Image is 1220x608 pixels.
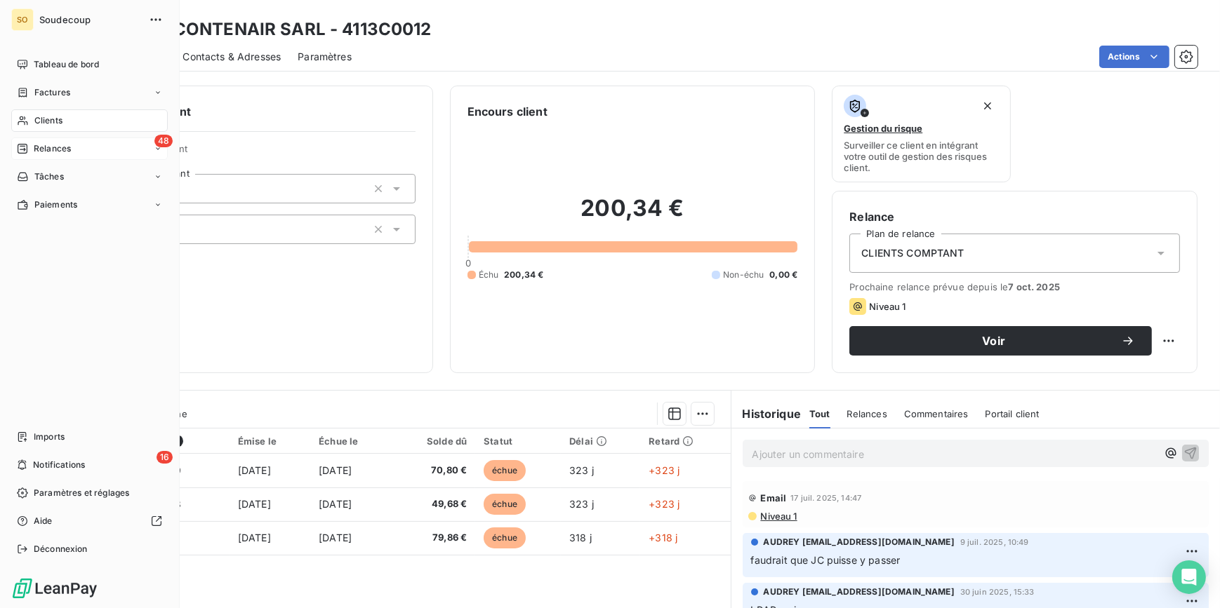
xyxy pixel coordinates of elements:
span: [DATE] [319,498,352,510]
span: 79,86 € [401,531,467,545]
span: 200,34 € [504,269,543,281]
span: Relances [34,142,71,155]
span: échue [484,527,526,548]
span: 7 oct. 2025 [1008,281,1060,292]
span: faudrait que JC puisse y passer [751,554,901,566]
span: Surveiller ce client en intégrant votre outil de gestion des risques client. [844,140,998,173]
span: Échu [479,269,499,281]
span: Contacts & Adresses [183,50,281,64]
span: Aide [34,515,53,527]
a: Aide [11,510,168,532]
span: Niveau 1 [760,511,797,522]
span: +323 j [649,464,679,476]
span: Paiements [34,198,77,211]
span: Tout [809,408,830,419]
span: CLIENTS COMPTANT [861,246,964,260]
span: 9 juil. 2025, 10:49 [960,538,1029,546]
button: Actions [1099,46,1169,68]
span: Factures [34,86,70,99]
span: Niveau 1 [869,301,906,312]
span: 323 j [569,464,594,476]
span: Commentaires [904,408,969,419]
span: 318 j [569,532,592,543]
div: Statut [484,435,552,447]
span: Prochaine relance prévue depuis le [849,281,1180,292]
span: Non-échu [723,269,764,281]
span: Portail client [986,408,1040,419]
div: Open Intercom Messenger [1172,560,1206,594]
span: échue [484,460,526,481]
span: Email [761,492,787,504]
span: 48 [154,135,173,147]
span: 70,80 € [401,464,467,478]
span: 17 juil. 2025, 14:47 [790,494,861,502]
span: 0,00 € [769,269,797,281]
h6: Informations client [85,103,416,120]
span: Voir [866,335,1121,346]
span: +323 j [649,498,679,510]
span: [DATE] [238,498,271,510]
span: Clients [34,114,62,127]
span: Notifications [33,459,85,471]
h2: 200,34 € [468,194,798,236]
h6: Encours client [468,103,548,120]
span: 30 juin 2025, 15:33 [960,588,1035,596]
h6: Relance [849,208,1180,225]
img: Logo LeanPay [11,577,98,600]
span: [DATE] [238,464,271,476]
span: Relances [847,408,887,419]
span: Paramètres [298,50,352,64]
span: 0 [465,257,471,269]
span: [DATE] [238,532,271,543]
button: Voir [849,326,1152,356]
span: [DATE] [319,532,352,543]
span: Paramètres et réglages [34,487,129,499]
span: +318 j [649,532,677,543]
div: Retard [649,435,722,447]
span: Soudecoup [39,14,140,25]
span: Déconnexion [34,543,88,555]
div: Échue le [319,435,384,447]
button: Gestion du risqueSurveiller ce client en intégrant votre outil de gestion des risques client. [832,86,1010,182]
div: SO [11,8,34,31]
span: 49,68 € [401,497,467,511]
span: 323 j [569,498,594,510]
div: Émise le [238,435,302,447]
span: 16 [157,451,173,464]
span: Imports [34,431,65,443]
span: Tableau de bord [34,58,99,71]
span: Tâches [34,170,64,183]
span: [DATE] [319,464,352,476]
h3: JADE CONTENAIR SARL - 4113C0012 [124,17,432,42]
span: AUDREY [EMAIL_ADDRESS][DOMAIN_NAME] [764,536,955,548]
span: échue [484,494,526,515]
span: Propriétés Client [113,143,416,163]
h6: Historique [731,405,802,422]
span: Gestion du risque [844,123,922,134]
div: Solde dû [401,435,467,447]
span: AUDREY [EMAIL_ADDRESS][DOMAIN_NAME] [764,586,955,598]
div: Délai [569,435,632,447]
